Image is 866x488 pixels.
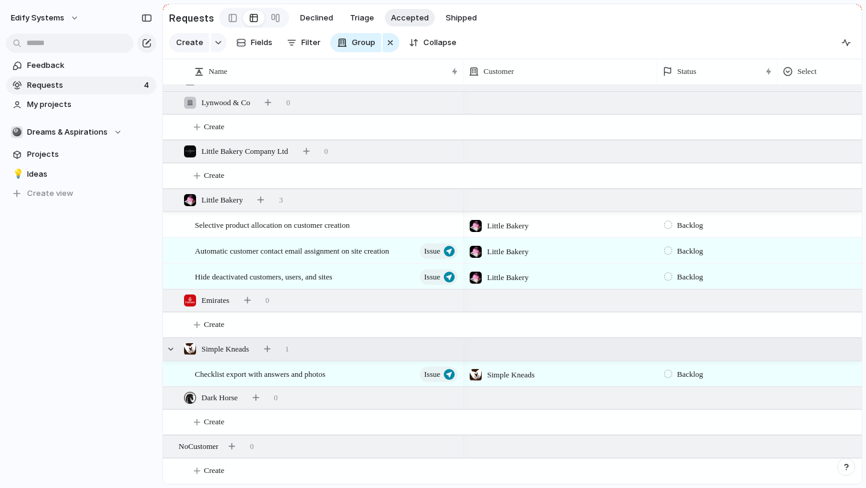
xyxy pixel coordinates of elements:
div: 🎱 [11,126,23,138]
span: Ideas [27,168,152,180]
span: 0 [274,392,278,404]
a: 💡Ideas [6,165,156,183]
button: Edify Systems [5,8,85,28]
span: Little Bakery [201,194,243,206]
button: Group [330,33,381,52]
span: Create [176,37,203,49]
span: 0 [250,441,254,453]
span: Create [204,169,224,181]
span: Issue [424,366,440,383]
span: Create [204,416,224,428]
span: Automatic customer contact email assignment on site creation [195,243,389,257]
button: Issue [420,243,458,259]
span: Create [204,319,224,331]
span: Filter [301,37,321,49]
span: Dreams & Aspirations [27,126,108,138]
span: Create view [27,188,73,200]
span: Simple Kneads [487,369,535,381]
button: Issue [420,269,458,285]
span: Feedback [27,59,152,72]
button: 💡 [11,168,23,180]
h2: Requests [169,11,214,25]
span: Accepted [391,12,429,24]
span: Collapse [423,37,456,49]
span: Backlog [677,245,703,257]
button: Issue [420,367,458,382]
span: Simple Kneads [201,343,249,355]
span: Name [209,66,227,78]
span: 4 [144,79,152,91]
span: 1 [285,343,289,355]
span: Create [204,121,224,133]
button: Shipped [440,9,483,27]
span: Select [797,66,817,78]
button: Filter [282,33,325,52]
span: Little Bakery Company Ltd [201,145,288,157]
span: Backlog [677,219,703,231]
span: Little Bakery [487,246,529,258]
a: Requests4 [6,76,156,94]
span: Issue [424,243,440,260]
span: Little Bakery [487,220,529,232]
button: Fields [232,33,277,52]
button: Declined [294,9,339,27]
span: Little Bakery [487,272,529,284]
span: Status [677,66,696,78]
span: 0 [265,294,269,307]
span: Customer [484,66,514,78]
span: Edify Systems [11,12,64,24]
button: Collapse [404,33,461,52]
span: Triage [350,12,374,24]
a: Projects [6,145,156,163]
span: No Customer [179,441,218,453]
span: Dark Horse [201,392,238,404]
span: Backlog [677,271,703,283]
span: Lynwood & Co [201,97,250,109]
span: Projects [27,148,152,160]
span: Declined [300,12,333,24]
a: My projects [6,96,156,114]
span: Create [204,465,224,477]
button: Create view [6,185,156,203]
span: Emirates [201,294,229,307]
span: My projects [27,99,152,111]
span: Shipped [446,12,477,24]
span: 0 [286,97,290,109]
button: Accepted [385,9,435,27]
button: Triage [344,9,380,27]
span: Group [352,37,375,49]
span: Selective product allocation on customer creation [195,218,349,231]
button: Create [169,33,209,52]
span: 0 [324,145,328,157]
span: Issue [424,269,440,285]
button: 🎱Dreams & Aspirations [6,123,156,141]
span: Hide deactivated customers, users, and sites [195,269,333,283]
span: 3 [279,194,283,206]
span: Requests [27,79,140,91]
span: Checklist export with answers and photos [195,367,325,380]
div: 💡 [13,167,21,181]
span: Fields [251,37,272,49]
a: Feedback [6,56,156,75]
span: Backlog [677,368,703,380]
